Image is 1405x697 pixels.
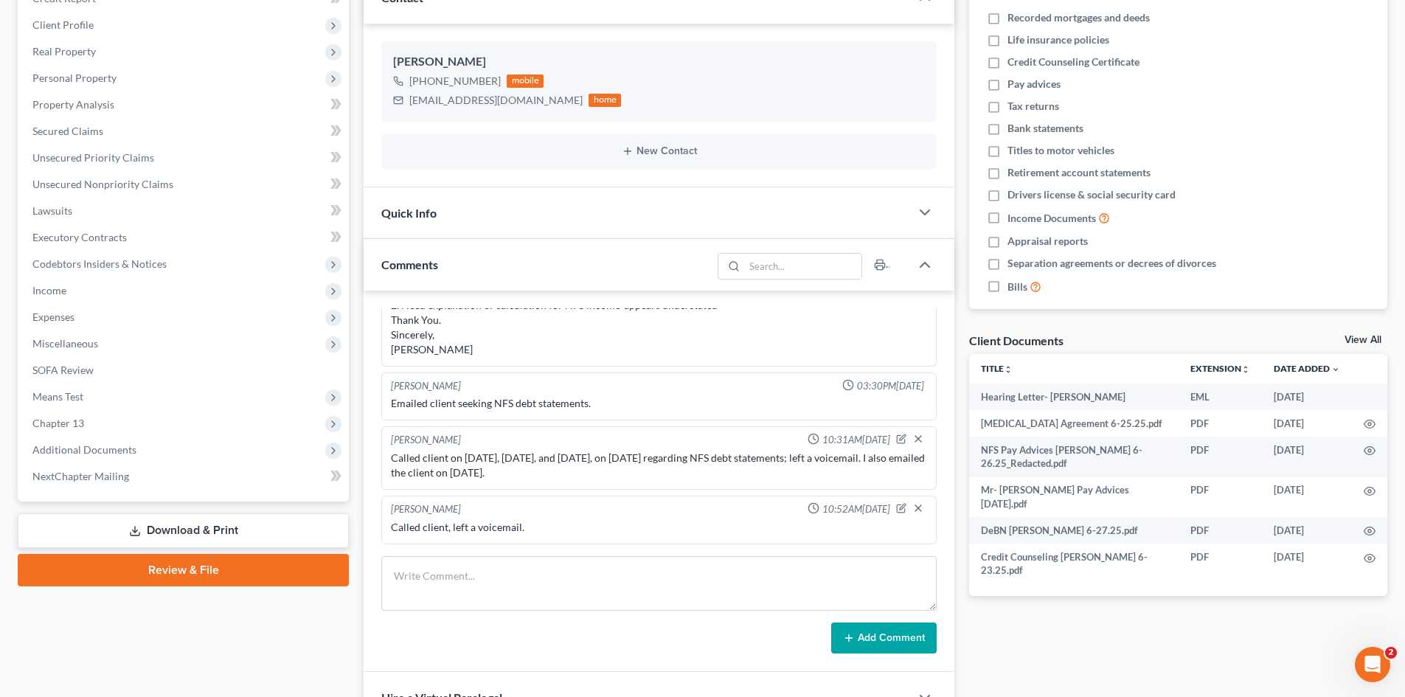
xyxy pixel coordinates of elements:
[1355,647,1390,682] iframe: Intercom live chat
[1179,544,1262,584] td: PDF
[1007,77,1061,91] span: Pay advices
[391,396,927,411] div: Emailed client seeking NFS debt statements.
[18,554,349,586] a: Review & File
[981,363,1013,374] a: Titleunfold_more
[1007,256,1216,271] span: Separation agreements or decrees of divorces
[21,91,349,118] a: Property Analysis
[969,517,1179,544] td: DeBN [PERSON_NAME] 6-27.25.pdf
[1262,410,1352,437] td: [DATE]
[1262,384,1352,410] td: [DATE]
[969,477,1179,518] td: Mr- [PERSON_NAME] Pay Advices [DATE].pdf
[21,463,349,490] a: NextChapter Mailing
[32,125,103,137] span: Secured Claims
[32,231,127,243] span: Executory Contracts
[1007,234,1088,249] span: Appraisal reports
[1179,410,1262,437] td: PDF
[32,470,129,482] span: NextChapter Mailing
[32,443,136,456] span: Additional Documents
[1179,477,1262,518] td: PDF
[1262,477,1352,518] td: [DATE]
[1007,187,1176,202] span: Drivers license & social security card
[21,118,349,145] a: Secured Claims
[1179,384,1262,410] td: EML
[393,53,925,71] div: [PERSON_NAME]
[391,433,461,448] div: [PERSON_NAME]
[831,623,937,653] button: Add Comment
[1007,55,1139,69] span: Credit Counseling Certificate
[32,204,72,217] span: Lawsuits
[32,178,173,190] span: Unsecured Nonpriority Claims
[32,417,84,429] span: Chapter 13
[381,257,438,271] span: Comments
[745,254,862,279] input: Search...
[32,45,96,58] span: Real Property
[32,72,117,84] span: Personal Property
[1007,211,1096,226] span: Income Documents
[969,437,1179,477] td: NFS Pay Advices [PERSON_NAME] 6-26.25_Redacted.pdf
[969,410,1179,437] td: [MEDICAL_DATA] Agreement 6-25.25.pdf
[857,379,924,393] span: 03:30PM[DATE]
[32,284,66,297] span: Income
[391,502,461,517] div: [PERSON_NAME]
[409,74,501,89] div: [PHONE_NUMBER]
[1190,363,1250,374] a: Extensionunfold_more
[822,502,890,516] span: 10:52AM[DATE]
[589,94,621,107] div: home
[32,18,94,31] span: Client Profile
[1179,437,1262,477] td: PDF
[409,93,583,108] div: [EMAIL_ADDRESS][DOMAIN_NAME]
[1262,437,1352,477] td: [DATE]
[21,224,349,251] a: Executory Contracts
[1007,10,1150,25] span: Recorded mortgages and deeds
[21,171,349,198] a: Unsecured Nonpriority Claims
[32,311,74,323] span: Expenses
[393,145,925,157] button: New Contact
[1241,365,1250,374] i: unfold_more
[32,390,83,403] span: Means Test
[1007,280,1027,294] span: Bills
[391,451,927,480] div: Called client on [DATE], [DATE], and [DATE], on [DATE] regarding NFS debt statements; left a voic...
[391,379,461,393] div: [PERSON_NAME]
[32,98,114,111] span: Property Analysis
[969,333,1064,348] div: Client Documents
[18,513,349,548] a: Download & Print
[1179,517,1262,544] td: PDF
[1007,99,1059,114] span: Tax returns
[1004,365,1013,374] i: unfold_more
[381,206,437,220] span: Quick Info
[21,198,349,224] a: Lawsuits
[1007,121,1083,136] span: Bank statements
[1345,335,1381,345] a: View All
[32,257,167,270] span: Codebtors Insiders & Notices
[969,384,1179,410] td: Hearing Letter- [PERSON_NAME]
[32,337,98,350] span: Miscellaneous
[32,364,94,376] span: SOFA Review
[21,357,349,384] a: SOFA Review
[822,433,890,447] span: 10:31AM[DATE]
[1385,647,1397,659] span: 2
[1007,143,1114,158] span: Titles to motor vehicles
[1262,517,1352,544] td: [DATE]
[1274,363,1340,374] a: Date Added expand_more
[32,151,154,164] span: Unsecured Priority Claims
[391,520,927,535] div: Called client, left a voicemail.
[1262,544,1352,584] td: [DATE]
[1007,165,1151,180] span: Retirement account statements
[1007,32,1109,47] span: Life insurance policies
[969,544,1179,584] td: Credit Counseling [PERSON_NAME] 6-23.25.pdf
[21,145,349,171] a: Unsecured Priority Claims
[1331,365,1340,374] i: expand_more
[507,74,544,88] div: mobile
